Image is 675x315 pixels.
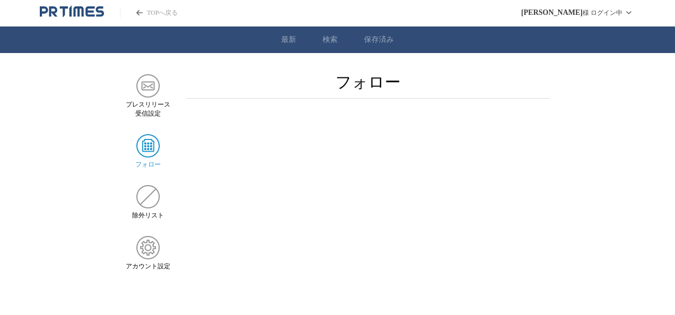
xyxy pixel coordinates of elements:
[126,100,170,118] span: プレスリリース 受信設定
[125,74,170,118] a: プレスリリース 受信設定プレスリリース 受信設定
[136,236,160,259] img: アカウント設定
[364,35,394,45] a: 保存済み
[125,236,170,271] a: アカウント設定アカウント設定
[125,185,170,220] a: 除外リスト除外リスト
[135,160,161,169] span: フォロー
[126,262,170,271] span: アカウント設定
[323,35,337,45] a: 検索
[136,74,160,98] img: プレスリリース 受信設定
[132,211,164,220] span: 除外リスト
[281,35,296,45] a: 最新
[40,5,104,20] a: PR TIMESのトップページはこちら
[136,134,160,157] img: フォロー
[120,8,178,17] a: PR TIMESのトップページはこちら
[335,74,401,90] h2: フォロー
[521,8,583,17] span: [PERSON_NAME]
[136,185,160,208] img: 除外リスト
[125,134,170,169] a: フォローフォロー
